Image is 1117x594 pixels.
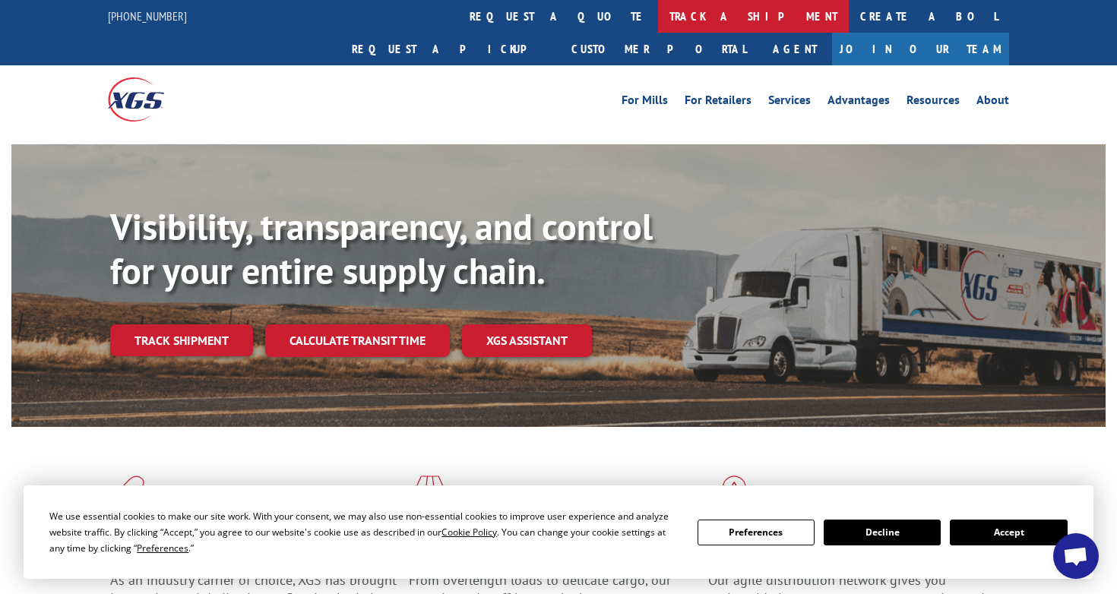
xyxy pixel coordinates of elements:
div: We use essential cookies to make our site work. With your consent, we may also use non-essential ... [49,508,679,556]
a: Customer Portal [560,33,758,65]
a: Track shipment [110,324,253,356]
img: xgs-icon-focused-on-flooring-red [409,476,445,515]
a: For Retailers [685,94,752,111]
button: Preferences [698,520,815,545]
button: Accept [950,520,1067,545]
span: Preferences [137,542,188,555]
b: Visibility, transparency, and control for your entire supply chain. [110,203,653,294]
a: Join Our Team [832,33,1009,65]
a: Advantages [827,94,890,111]
a: Request a pickup [340,33,560,65]
a: XGS ASSISTANT [462,324,592,357]
a: Resources [907,94,960,111]
img: xgs-icon-flagship-distribution-model-red [708,476,761,515]
a: Agent [758,33,832,65]
a: For Mills [622,94,668,111]
a: Calculate transit time [265,324,450,357]
div: Open chat [1053,533,1099,579]
a: Services [768,94,811,111]
a: [PHONE_NUMBER] [108,8,187,24]
div: Cookie Consent Prompt [24,485,1093,579]
a: About [976,94,1009,111]
span: Cookie Policy [441,526,497,539]
button: Decline [824,520,941,545]
img: xgs-icon-total-supply-chain-intelligence-red [110,476,157,515]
